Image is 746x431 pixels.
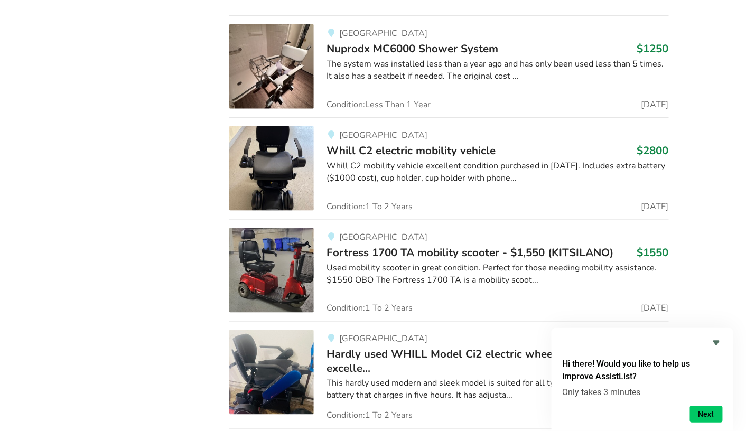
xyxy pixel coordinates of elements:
span: Hardly used WHILL Model Ci2 electric wheelchair-reduced price, excelle... [327,347,656,376]
a: mobility-whill c2 electric mobility vehicle[GEOGRAPHIC_DATA]Whill C2 electric mobility vehicle$28... [229,117,668,219]
span: [GEOGRAPHIC_DATA] [339,129,427,141]
span: [GEOGRAPHIC_DATA] [339,333,427,345]
h3: $1550 [637,246,669,259]
h3: $2800 [637,144,669,157]
div: Whill C2 mobility vehicle excellent condition purchased in [DATE]. Includes extra battery ($1000 ... [327,160,668,184]
span: Whill C2 electric mobility vehicle [327,143,496,158]
span: [DATE] [641,304,669,313]
span: Condition: 1 To 2 Years [327,304,413,313]
img: mobility-fortress 1700 ta mobility scooter - $1,550 (kitsilano) [229,228,314,313]
span: Condition: 1 To 2 Years [327,411,413,420]
span: Fortress 1700 TA mobility scooter - $1,550 (KITSILANO) [327,245,613,260]
div: This hardly used modern and sleek model is suited for all types of terrain. It features a battery... [327,378,668,402]
span: [GEOGRAPHIC_DATA] [339,231,427,243]
img: mobility-hardly used whill model ci2 electric wheelchair-reduced price, excellent value [229,330,314,415]
span: [DATE] [641,202,669,211]
p: Only takes 3 minutes [562,387,723,397]
span: Condition: 1 To 2 Years [327,202,413,211]
div: The system was installed less than a year ago and has only been used less than 5 times. It also h... [327,58,668,82]
a: mobility-fortress 1700 ta mobility scooter - $1,550 (kitsilano)[GEOGRAPHIC_DATA]Fortress 1700 TA ... [229,219,668,321]
div: Hi there! Would you like to help us improve AssistList? [562,336,723,423]
button: Next question [690,406,723,423]
a: bathroom safety-nuprodx mc6000 shower system[GEOGRAPHIC_DATA]Nuprodx MC6000 Shower System$1250The... [229,15,668,117]
a: mobility-hardly used whill model ci2 electric wheelchair-reduced price, excellent value[GEOGRAPHI... [229,321,668,428]
img: mobility-whill c2 electric mobility vehicle [229,126,314,211]
span: Nuprodx MC6000 Shower System [327,41,498,56]
span: Condition: Less Than 1 Year [327,100,431,109]
span: [DATE] [641,100,669,109]
h2: Hi there! Would you like to help us improve AssistList? [562,358,723,383]
button: Hide survey [710,336,723,349]
div: Used mobility scooter in great condition. Perfect for those needing mobility assistance. $1550 OB... [327,262,668,286]
h3: $1250 [637,42,669,55]
img: bathroom safety-nuprodx mc6000 shower system [229,24,314,109]
span: [GEOGRAPHIC_DATA] [339,27,427,39]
